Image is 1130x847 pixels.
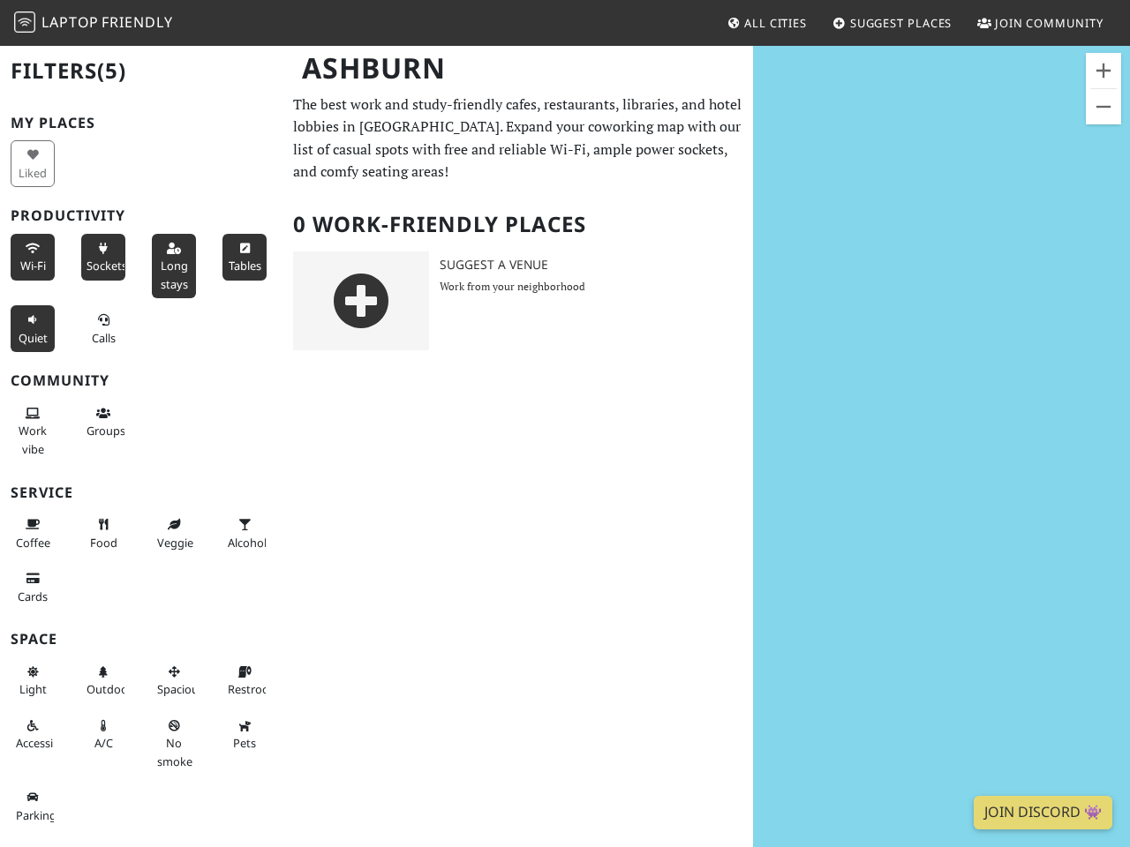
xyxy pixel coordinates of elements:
h3: Suggest a Venue [440,258,754,273]
span: Video/audio calls [92,330,116,346]
span: Food [90,535,117,551]
button: Cards [11,564,55,611]
button: A/C [81,711,125,758]
button: Tables [222,234,267,281]
img: gray-place-d2bdb4477600e061c01bd816cc0f2ef0cfcb1ca9e3ad78868dd16fb2af073a21.png [293,251,429,350]
button: Restroom [222,657,267,704]
button: Quiet [11,305,55,352]
p: Work from your neighborhood [440,278,754,295]
span: Veggie [157,535,193,551]
span: Spacious [157,681,204,697]
h2: Filters [11,44,272,98]
a: Join Discord 👾 [974,796,1112,829]
button: Zoom out [1086,89,1121,124]
a: LaptopFriendly LaptopFriendly [14,8,173,39]
button: Wi-Fi [11,234,55,281]
span: Quiet [19,330,48,346]
button: Food [81,510,125,557]
button: Coffee [11,510,55,557]
button: Work vibe [11,399,55,463]
span: Natural light [19,681,47,697]
h3: Service [11,484,272,501]
span: Outdoor area [87,681,132,697]
span: (5) [97,56,126,85]
span: People working [19,423,47,456]
button: No smoke [152,711,196,776]
a: Suggest Places [825,7,960,39]
span: Accessible [16,735,69,751]
a: Suggest a Venue Work from your neighborhood [282,251,753,350]
h3: Community [11,372,272,389]
span: Long stays [161,258,188,291]
button: Alcohol [222,510,267,557]
span: Suggest Places [850,15,953,31]
button: Calls [81,305,125,352]
button: Parking [11,783,55,829]
span: All Cities [744,15,807,31]
button: Sockets [81,234,125,281]
span: Work-friendly tables [229,258,261,274]
span: Alcohol [228,535,267,551]
button: Accessible [11,711,55,758]
h2: 0 Work-Friendly Places [293,198,742,251]
a: All Cities [719,7,814,39]
h3: Productivity [11,207,272,224]
span: Power sockets [87,258,127,274]
button: Outdoor [81,657,125,704]
span: Parking [16,807,56,823]
span: Coffee [16,535,50,551]
button: Light [11,657,55,704]
span: Air conditioned [94,735,113,751]
span: Restroom [228,681,280,697]
span: Friendly [102,12,172,32]
span: Credit cards [18,588,48,604]
button: Pets [222,711,267,758]
button: Spacious [152,657,196,704]
h3: Space [11,631,272,648]
span: Group tables [87,423,125,438]
button: Veggie [152,510,196,557]
img: LaptopFriendly [14,11,35,33]
span: Join Community [995,15,1104,31]
span: Pet friendly [233,735,256,751]
button: Groups [81,399,125,446]
button: Zoom in [1086,53,1121,88]
span: Laptop [41,12,99,32]
p: The best work and study-friendly cafes, restaurants, libraries, and hotel lobbies in [GEOGRAPHIC_... [293,94,742,184]
a: Join Community [970,7,1111,39]
button: Long stays [152,234,196,298]
span: Stable Wi-Fi [20,258,46,274]
h3: My Places [11,115,272,131]
h1: Ashburn [288,44,750,93]
span: Smoke free [157,735,192,768]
